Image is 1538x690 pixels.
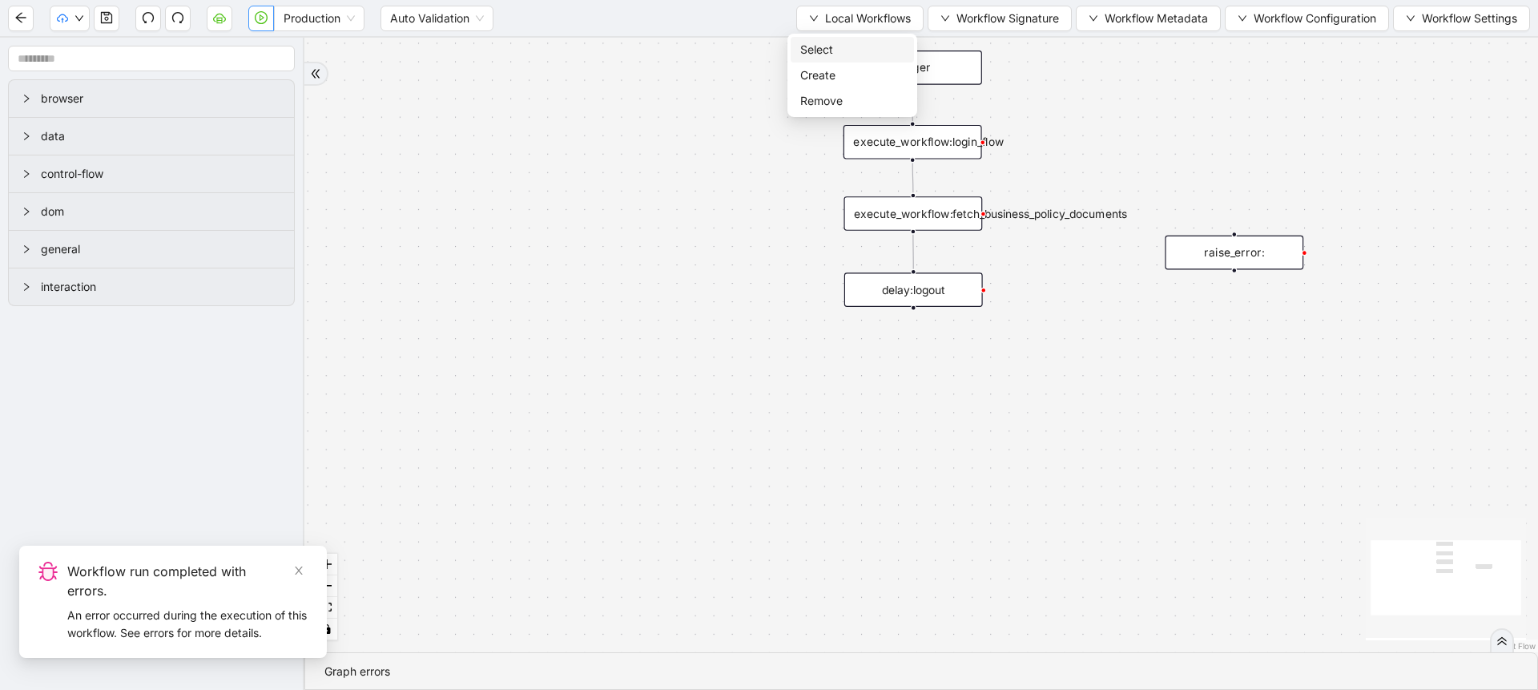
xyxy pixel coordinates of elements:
[1406,14,1415,23] span: down
[22,244,31,254] span: right
[796,6,924,31] button: downLocal Workflows
[57,13,68,24] span: cloud-upload
[207,6,232,31] button: cloud-server
[843,196,982,231] div: execute_workflow:fetch_business_policy_documents
[213,11,226,24] span: cloud-server
[41,90,281,107] span: browser
[135,6,161,31] button: undo
[902,321,925,344] span: plus-circle
[956,10,1059,27] span: Workflow Signature
[1165,236,1303,270] div: raise_error:plus-circle
[248,6,274,31] button: play-circle
[74,14,84,23] span: down
[1496,636,1508,647] span: double-right
[843,125,982,159] div: execute_workflow:login_flow
[940,14,950,23] span: down
[142,11,155,24] span: undo
[9,118,294,155] div: data
[1225,6,1389,31] button: downWorkflow Configuration
[843,50,982,85] div: trigger
[1422,10,1517,27] span: Workflow Settings
[22,94,31,103] span: right
[22,169,31,179] span: right
[14,11,27,24] span: arrow-left
[1105,10,1208,27] span: Workflow Metadata
[316,575,337,597] button: zoom out
[1393,6,1530,31] button: downWorkflow Settings
[38,562,58,581] span: bug
[316,619,337,640] button: toggle interactivity
[844,272,983,307] div: delay:logout
[41,240,281,258] span: general
[22,131,31,141] span: right
[255,11,268,24] span: play-circle
[1254,10,1376,27] span: Workflow Configuration
[316,597,337,619] button: fit view
[41,165,281,183] span: control-flow
[844,272,983,307] div: delay:logoutplus-circle
[809,14,819,23] span: down
[165,6,191,31] button: redo
[390,6,484,30] span: Auto Validation
[41,127,281,145] span: data
[50,6,90,31] button: cloud-uploaddown
[67,562,308,600] div: Workflow run completed with errors.
[912,163,913,192] g: Edge from execute_workflow:login_flow to execute_workflow:fetch_business_policy_documents
[1089,14,1098,23] span: down
[1165,236,1303,270] div: raise_error:
[171,11,184,24] span: redo
[8,6,34,31] button: arrow-left
[316,554,337,575] button: zoom in
[800,41,904,59] span: Select
[293,565,304,576] span: close
[22,282,31,292] span: right
[800,67,904,84] span: Create
[324,663,1518,680] div: Graph errors
[41,203,281,220] span: dom
[9,80,294,117] div: browser
[825,10,911,27] span: Local Workflows
[41,278,281,296] span: interaction
[9,155,294,192] div: control-flow
[310,68,321,79] span: double-right
[9,231,294,268] div: general
[1238,14,1247,23] span: down
[67,607,308,642] div: An error occurred during the execution of this workflow. See errors for more details.
[9,268,294,305] div: interaction
[800,92,904,110] span: Remove
[284,6,355,30] span: Production
[9,193,294,230] div: dom
[100,11,113,24] span: save
[928,6,1072,31] button: downWorkflow Signature
[1222,284,1246,307] span: plus-circle
[1494,641,1536,651] a: React Flow attribution
[22,207,31,216] span: right
[1076,6,1221,31] button: downWorkflow Metadata
[94,6,119,31] button: save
